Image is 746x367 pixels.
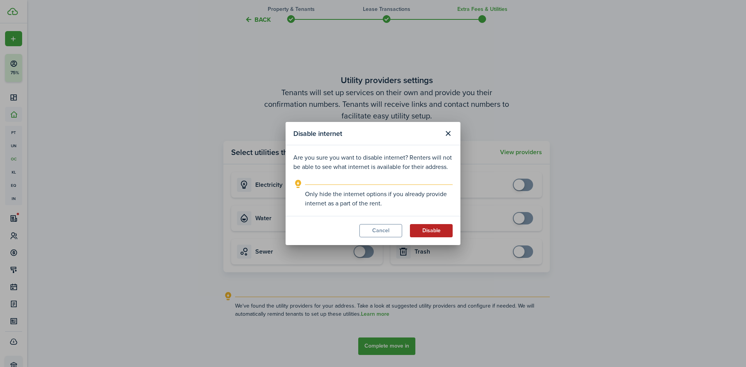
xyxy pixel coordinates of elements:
[293,179,303,189] i: outline
[359,224,402,237] button: Cancel
[293,126,439,141] modal-title: Disable internet
[410,224,453,237] button: Disable
[305,190,453,208] explanation-description: Only hide the internet options if you already provide internet as a part of the rent.
[441,127,455,140] button: Close modal
[293,153,453,172] p: Are you sure you want to disable internet? Renters will not be able to see what internet is avail...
